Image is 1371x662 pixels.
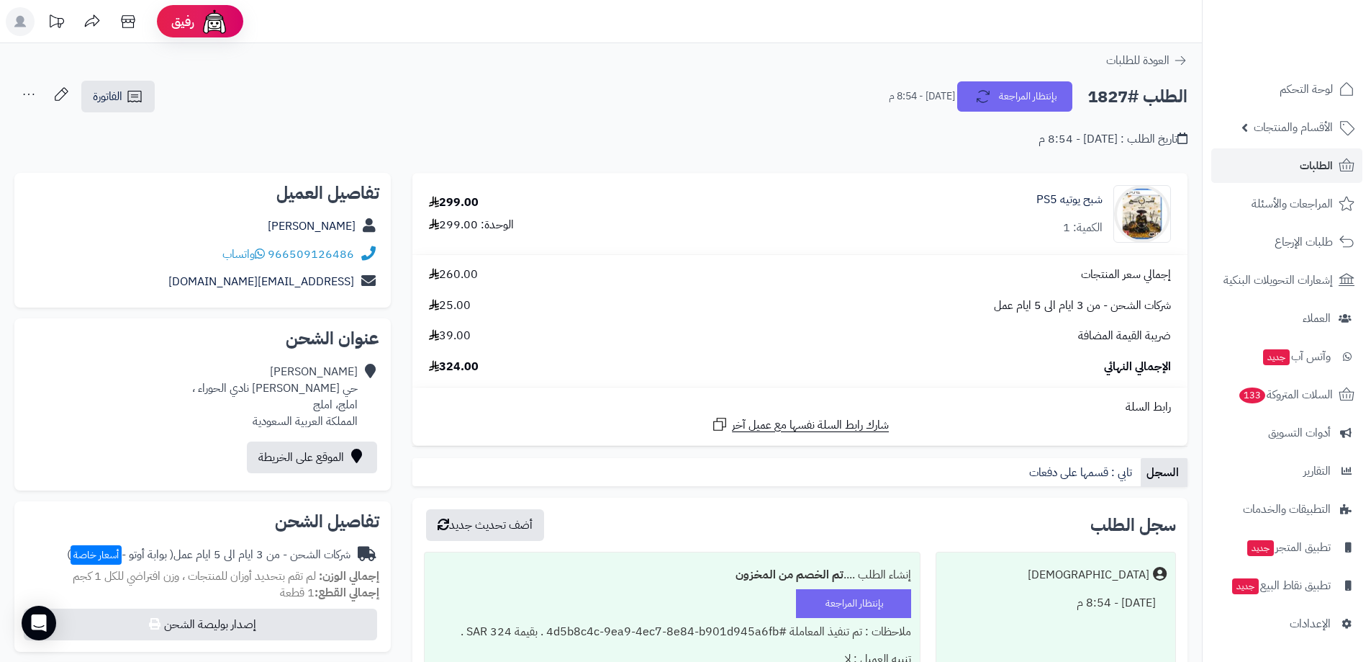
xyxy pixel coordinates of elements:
[1211,607,1362,641] a: الإعدادات
[1232,578,1259,594] span: جديد
[73,568,316,585] span: لم تقم بتحديد أوزان للمنتجات ، وزن افتراضي للكل 1 كجم
[1211,568,1362,603] a: تطبيق نقاط البيعجديد
[26,330,379,347] h2: عنوان الشحن
[711,416,889,434] a: شارك رابط السلة نفسها مع عميل آخر
[1246,537,1331,558] span: تطبيق المتجر
[1280,79,1333,99] span: لوحة التحكم
[1087,82,1187,112] h2: الطلب #1827
[1300,156,1333,176] span: الطلبات
[1106,52,1187,69] a: العودة للطلبات
[1211,301,1362,336] a: العملاء
[1254,117,1333,138] span: الأقسام والمنتجات
[1104,359,1171,375] span: الإجمالي النهائي
[24,609,377,640] button: إصدار بوليصة الشحن
[429,194,479,211] div: 299.00
[945,589,1167,617] div: [DATE] - 8:54 م
[957,81,1072,112] button: بإنتظار المراجعة
[1223,270,1333,290] span: إشعارات التحويلات البنكية
[1239,388,1265,403] span: 133
[426,509,544,541] button: أضف تحديث جديد
[1211,416,1362,450] a: أدوات التسويق
[1211,454,1362,488] a: التقارير
[429,328,471,344] span: 39.00
[1238,385,1333,405] span: السلات المتروكة
[1063,220,1103,236] div: الكمية: 1
[994,298,1171,314] span: شركات الشحن - من 3 ايام الى 5 ايام عمل
[1303,461,1331,481] span: التقارير
[429,359,479,375] span: 324.00
[1263,349,1290,365] span: جديد
[1081,267,1171,283] span: إجمالي سعر المنتجات
[429,267,478,283] span: 260.00
[171,13,194,30] span: رفيق
[732,417,889,434] span: شارك رابط السلة نفسها مع عميل آخر
[319,568,379,585] strong: إجمالي الوزن:
[268,246,354,263] a: 966509126486
[1090,516,1176,534] h3: سجل الطلب
[418,399,1182,416] div: رابط السلة
[433,561,910,589] div: إنشاء الطلب ....
[71,545,122,565] span: أسعار خاصة
[26,184,379,202] h2: تفاصيل العميل
[1141,458,1187,487] a: السجل
[38,7,74,40] a: تحديثات المنصة
[26,513,379,530] h2: تفاصيل الشحن
[1211,339,1362,374] a: وآتس آبجديد
[67,547,350,563] div: شركات الشحن - من 3 ايام الى 5 ايام عمل
[315,584,379,601] strong: إجمالي القطع:
[1211,492,1362,527] a: التطبيقات والخدمات
[1211,225,1362,259] a: طلبات الإرجاع
[168,273,354,290] a: [EMAIL_ADDRESS][DOMAIN_NAME]
[1106,52,1169,69] span: العودة للطلبات
[22,606,56,640] div: Open Intercom Messenger
[1275,232,1333,252] span: طلبات الإرجاع
[1028,567,1149,583] div: [DEMOGRAPHIC_DATA]
[429,217,514,233] div: الوحدة: 299.00
[1211,187,1362,221] a: المراجعات والأسئلة
[1268,423,1331,443] span: أدوات التسويق
[222,246,265,263] a: واتساب
[796,589,911,618] div: بإنتظار المراجعة
[192,364,358,429] div: [PERSON_NAME] حي [PERSON_NAME] نادي الحوراء ، املج، املج المملكة العربية السعودية
[1078,328,1171,344] span: ضريبة القيمة المضافة
[268,218,356,235] a: [PERSON_NAME]
[1252,194,1333,214] span: المراجعات والأسئلة
[81,81,155,112] a: الفاتورة
[1211,148,1362,183] a: الطلبات
[1247,540,1274,556] span: جديد
[889,89,955,104] small: [DATE] - 8:54 م
[1290,614,1331,634] span: الإعدادات
[1114,185,1170,243] img: 1758900262-ghost_of_yote_2-90x90.webp
[1243,499,1331,519] span: التطبيقات والخدمات
[280,584,379,601] small: 1 قطعة
[1211,72,1362,107] a: لوحة التحكم
[1211,530,1362,565] a: تطبيق المتجرجديد
[200,7,229,36] img: ai-face.png
[247,442,377,473] a: الموقع على الخريطة
[1262,346,1331,367] span: وآتس آب
[1039,131,1187,148] div: تاريخ الطلب : [DATE] - 8:54 م
[429,298,471,314] span: 25.00
[1036,192,1103,208] a: شبح يوتيه PS5
[1231,576,1331,596] span: تطبيق نقاط البيع
[1211,263,1362,298] a: إشعارات التحويلات البنكية
[93,88,122,105] span: الفاتورة
[67,546,173,563] span: ( بوابة أوتو - )
[1303,308,1331,328] span: العملاء
[433,618,910,646] div: ملاحظات : تم تنفيذ المعاملة #4d5b8c4c-9ea9-4ec7-8e84-b901d945a6fb . بقيمة 324 SAR .
[736,566,843,583] b: تم الخصم من المخزون
[1023,458,1141,487] a: تابي : قسمها على دفعات
[1211,377,1362,412] a: السلات المتروكة133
